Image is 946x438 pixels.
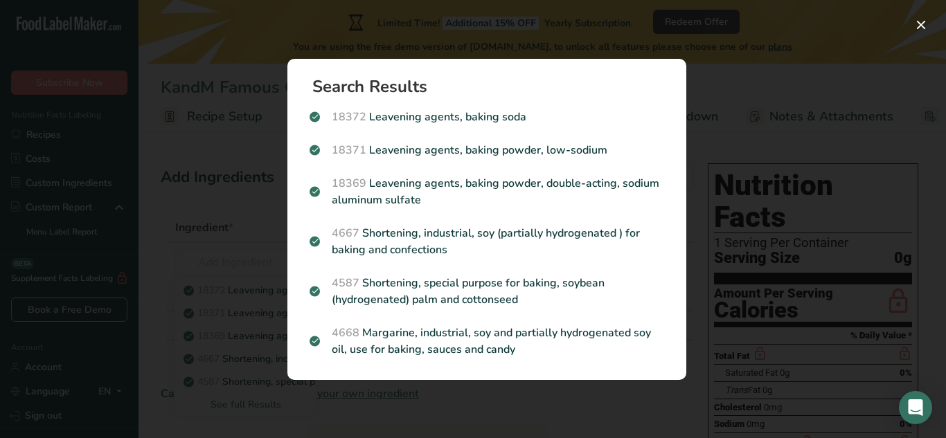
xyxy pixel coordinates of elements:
span: 4667 [332,226,359,241]
p: Leavening agents, baking powder, low-sodium [310,142,664,158]
span: 4668 [332,325,359,340]
div: Open Intercom Messenger [899,391,932,424]
h1: Search Results [312,78,672,95]
p: Leavening agents, baking soda [310,109,664,125]
p: Leavening agents, baking powder, double-acting, sodium aluminum sulfate [310,175,664,208]
span: 18372 [332,109,366,125]
span: 18369 [332,176,366,191]
p: Shortening, special purpose for baking, soybean (hydrogenated) palm and cottonseed [310,275,664,308]
p: Margarine, industrial, soy and partially hydrogenated soy oil, use for baking, sauces and candy [310,325,664,358]
span: 18371 [332,143,366,158]
p: Shortening, industrial, soy (partially hydrogenated ) for baking and confections [310,225,664,258]
span: 4587 [332,275,359,291]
